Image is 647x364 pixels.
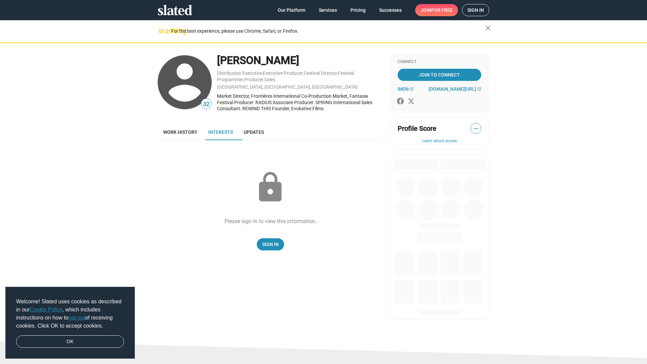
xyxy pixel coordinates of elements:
[374,4,407,16] a: Successes
[217,53,383,68] div: [PERSON_NAME]
[217,84,358,90] a: [GEOGRAPHIC_DATA], [GEOGRAPHIC_DATA], [GEOGRAPHIC_DATA]
[484,24,492,32] mat-icon: close
[303,72,304,75] span: ,
[264,77,275,82] a: Sales
[208,129,233,135] span: Interests
[398,124,436,133] span: Profile Score
[304,70,337,76] a: Festival Director
[171,27,485,36] div: For the best experience, please use Chrome, Safari, or Firefox.
[272,4,311,16] a: Our Platform
[16,298,124,330] span: Welcome! Slated uses cookies as described in our , which includes instructions on how to of recei...
[415,4,458,16] a: Joinfor free
[398,59,481,65] div: Connect
[217,70,262,76] a: Distribution Executive
[163,129,197,135] span: Work history
[477,87,481,91] mat-icon: open_in_new
[244,77,264,82] a: Producer
[5,287,135,359] div: cookieconsent
[68,315,85,321] a: opt-out
[30,307,62,312] a: Cookie Policy
[238,124,269,140] a: Updates
[429,86,476,92] span: [DOMAIN_NAME][URL]
[158,124,203,140] a: Work history
[319,4,337,16] span: Services
[262,238,279,250] span: Sign In
[462,4,489,16] a: Sign in
[398,86,409,92] span: IMDb
[16,335,124,348] a: dismiss cookie message
[429,86,481,92] a: [DOMAIN_NAME][URL]
[244,129,264,135] span: Updates
[467,4,484,16] span: Sign in
[201,100,211,109] span: 32
[257,238,284,250] a: Sign In
[217,93,383,112] div: Market Director, Frontières International Co-Production Market, Fantasia Festival Producer: RADIU...
[203,124,238,140] a: Interests
[471,124,481,133] span: —
[224,218,316,225] div: Please sign in to view this information.
[158,27,166,35] mat-icon: warning
[313,4,342,16] a: Services
[410,87,414,91] mat-icon: open_in_new
[398,69,481,81] a: Join To Connect
[262,72,263,75] span: ,
[399,69,480,81] span: Join To Connect
[398,139,481,144] button: Learn about scores
[253,171,287,204] mat-icon: lock
[350,4,366,16] span: Pricing
[431,4,453,16] span: for free
[263,70,303,76] a: Executive Producer
[421,4,453,16] span: Join
[345,4,371,16] a: Pricing
[398,86,414,92] a: IMDb
[379,4,402,16] span: Successes
[217,70,354,82] a: Festival Programmer
[278,4,305,16] span: Our Platform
